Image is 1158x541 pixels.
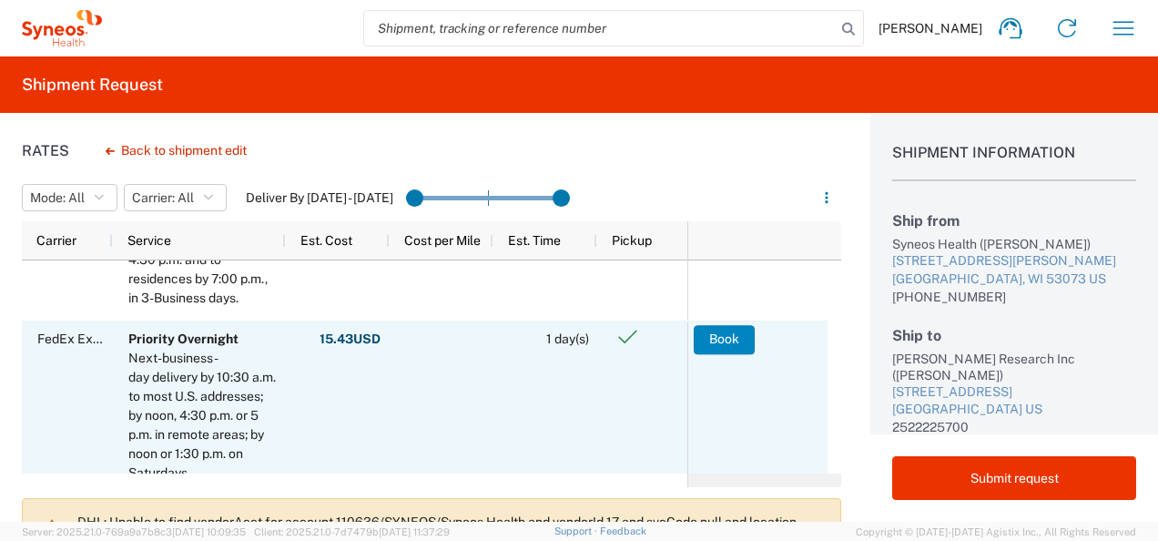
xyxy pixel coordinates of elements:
[30,189,85,207] span: Mode: All
[364,11,836,46] input: Shipment, tracking or reference number
[379,526,450,537] span: [DATE] 11:37:29
[246,189,393,206] label: Deliver By [DATE] - [DATE]
[508,233,561,248] span: Est. Time
[694,325,755,354] button: Book
[892,456,1136,500] button: Submit request
[892,419,1136,435] div: 2522225700
[127,233,171,248] span: Service
[554,526,600,536] a: Support
[132,189,194,207] span: Carrier: All
[892,383,1136,402] div: [STREET_ADDRESS]
[600,526,646,536] a: Feedback
[22,142,69,159] h1: Rates
[22,74,163,96] h2: Shipment Request
[892,383,1136,419] a: [STREET_ADDRESS][GEOGRAPHIC_DATA] US
[856,524,1136,540] span: Copyright © [DATE]-[DATE] Agistix Inc., All Rights Reserved
[300,233,352,248] span: Est. Cost
[124,184,227,211] button: Carrier: All
[128,331,278,350] div: Priority Overnight
[36,233,76,248] span: Carrier
[892,252,1136,270] div: [STREET_ADDRESS][PERSON_NAME]
[91,135,261,167] button: Back to shipment edit
[320,332,381,349] span: 15.43 USD
[892,327,1136,344] h2: Ship to
[612,233,652,248] span: Pickup
[892,351,1136,383] div: [PERSON_NAME] Research Inc ([PERSON_NAME])
[404,233,481,248] span: Cost per Mile
[128,350,278,484] div: Next-business-day delivery by 10:30 a.m. to most U.S. addresses; by noon, 4:30 p.m. or 5 p.m. in ...
[546,332,589,347] span: 1 day(s)
[319,325,381,354] button: 15.43USD
[892,212,1136,230] h2: Ship from
[37,332,125,347] span: FedEx Express
[892,252,1136,288] a: [STREET_ADDRESS][PERSON_NAME][GEOGRAPHIC_DATA], WI 53073 US
[254,526,450,537] span: Client: 2025.21.0-7d7479b
[892,289,1136,305] div: [PHONE_NUMBER]
[892,270,1136,289] div: [GEOGRAPHIC_DATA], WI 53073 US
[892,144,1136,181] h1: Shipment Information
[879,20,982,36] span: [PERSON_NAME]
[892,401,1136,419] div: [GEOGRAPHIC_DATA] US
[22,184,117,211] button: Mode: All
[892,236,1136,252] div: Syneos Health ([PERSON_NAME])
[22,526,246,537] span: Server: 2025.21.0-769a9a7b8c3
[128,231,278,308] div: Delivery to businesses by 4:30 p.m. and to residences by 7:00 p.m., in 3-Business days.
[172,526,246,537] span: [DATE] 10:09:35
